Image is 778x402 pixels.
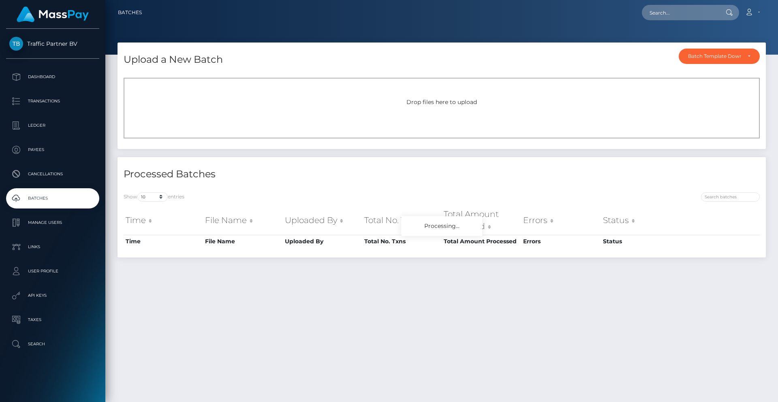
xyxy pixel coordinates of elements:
[9,144,96,156] p: Payees
[9,338,96,350] p: Search
[679,49,760,64] button: Batch Template Download
[9,37,23,51] img: Traffic Partner BV
[9,192,96,204] p: Batches
[9,314,96,326] p: Taxes
[442,235,521,248] th: Total Amount Processed
[124,53,223,67] h4: Upload a New Batch
[6,91,99,111] a: Transactions
[6,334,99,354] a: Search
[9,168,96,180] p: Cancellations
[283,206,362,235] th: Uploaded By
[6,237,99,257] a: Links
[6,164,99,184] a: Cancellations
[17,6,89,22] img: MassPay Logo
[642,5,718,20] input: Search...
[6,115,99,136] a: Ledger
[6,67,99,87] a: Dashboard
[203,235,282,248] th: File Name
[9,95,96,107] p: Transactions
[6,261,99,281] a: User Profile
[406,98,477,106] span: Drop files here to upload
[6,310,99,330] a: Taxes
[137,192,168,202] select: Showentries
[124,167,436,181] h4: Processed Batches
[442,206,521,235] th: Total Amount Processed
[521,235,601,248] th: Errors
[521,206,601,235] th: Errors
[6,188,99,208] a: Batches
[6,40,99,47] span: Traffic Partner BV
[6,140,99,160] a: Payees
[688,53,741,60] div: Batch Template Download
[124,235,203,248] th: Time
[283,235,362,248] th: Uploaded By
[9,265,96,277] p: User Profile
[601,206,680,235] th: Status
[601,235,680,248] th: Status
[9,241,96,253] p: Links
[6,213,99,233] a: Manage Users
[124,192,184,202] label: Show entries
[9,289,96,302] p: API Keys
[701,192,760,202] input: Search batches
[401,216,482,236] div: Processing...
[6,285,99,306] a: API Keys
[9,217,96,229] p: Manage Users
[9,71,96,83] p: Dashboard
[118,4,142,21] a: Batches
[203,206,282,235] th: File Name
[362,235,442,248] th: Total No. Txns
[362,206,442,235] th: Total No. Txns
[9,119,96,132] p: Ledger
[124,206,203,235] th: Time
